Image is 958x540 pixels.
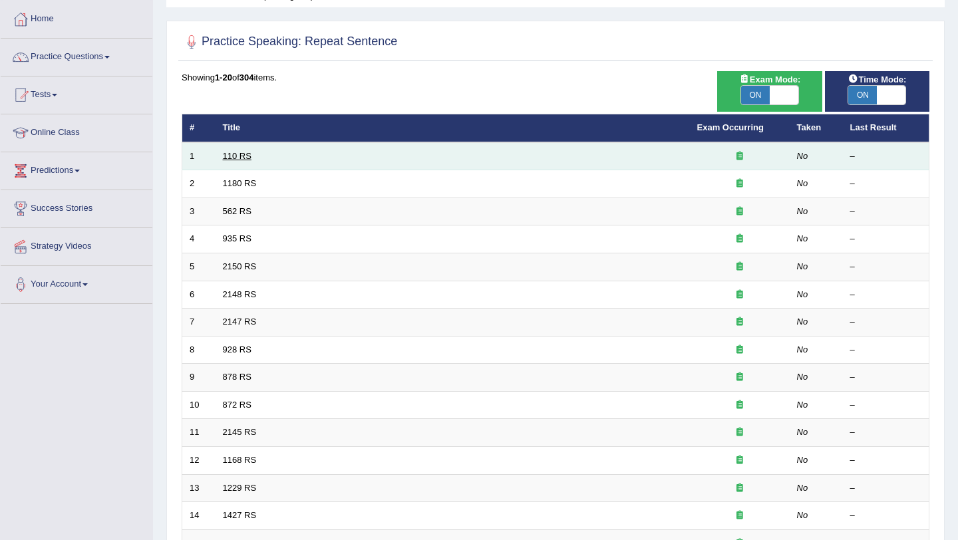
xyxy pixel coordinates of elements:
[223,455,257,465] a: 1168 RS
[223,400,251,410] a: 872 RS
[850,233,922,245] div: –
[848,86,877,104] span: ON
[797,261,808,271] em: No
[223,178,257,188] a: 1180 RS
[843,114,929,142] th: Last Result
[717,71,822,112] div: Show exams occurring in exams
[697,205,782,218] div: Exam occurring question
[223,344,251,354] a: 928 RS
[850,178,922,190] div: –
[223,483,257,493] a: 1229 RS
[182,142,216,170] td: 1
[223,233,251,243] a: 935 RS
[182,364,216,392] td: 9
[797,510,808,520] em: No
[182,225,216,253] td: 4
[797,483,808,493] em: No
[797,400,808,410] em: No
[790,114,843,142] th: Taken
[223,261,257,271] a: 2150 RS
[1,39,152,72] a: Practice Questions
[850,316,922,329] div: –
[182,281,216,309] td: 6
[797,151,808,161] em: No
[850,426,922,439] div: –
[850,399,922,412] div: –
[182,32,397,52] h2: Practice Speaking: Repeat Sentence
[697,178,782,190] div: Exam occurring question
[850,482,922,495] div: –
[797,233,808,243] em: No
[1,190,152,223] a: Success Stories
[697,150,782,163] div: Exam occurring question
[1,1,152,34] a: Home
[697,426,782,439] div: Exam occurring question
[850,261,922,273] div: –
[850,344,922,356] div: –
[850,289,922,301] div: –
[1,114,152,148] a: Online Class
[797,178,808,188] em: No
[697,261,782,273] div: Exam occurring question
[215,72,232,82] b: 1-20
[697,482,782,495] div: Exam occurring question
[182,391,216,419] td: 10
[797,427,808,437] em: No
[182,71,929,84] div: Showing of items.
[697,233,782,245] div: Exam occurring question
[697,316,782,329] div: Exam occurring question
[697,371,782,384] div: Exam occurring question
[697,344,782,356] div: Exam occurring question
[182,309,216,337] td: 7
[182,198,216,225] td: 3
[182,502,216,530] td: 14
[223,206,251,216] a: 562 RS
[1,152,152,186] a: Predictions
[223,427,257,437] a: 2145 RS
[216,114,690,142] th: Title
[223,151,251,161] a: 110 RS
[697,122,764,132] a: Exam Occurring
[182,419,216,447] td: 11
[223,289,257,299] a: 2148 RS
[797,206,808,216] em: No
[797,317,808,327] em: No
[697,289,782,301] div: Exam occurring question
[697,509,782,522] div: Exam occurring question
[697,399,782,412] div: Exam occurring question
[697,454,782,467] div: Exam occurring question
[850,509,922,522] div: –
[223,317,257,327] a: 2147 RS
[850,371,922,384] div: –
[797,289,808,299] em: No
[797,455,808,465] em: No
[734,72,806,86] span: Exam Mode:
[797,344,808,354] em: No
[850,454,922,467] div: –
[182,114,216,142] th: #
[182,474,216,502] td: 13
[797,372,808,382] em: No
[1,266,152,299] a: Your Account
[741,86,770,104] span: ON
[1,228,152,261] a: Strategy Videos
[223,372,251,382] a: 878 RS
[1,76,152,110] a: Tests
[182,336,216,364] td: 8
[842,72,911,86] span: Time Mode:
[850,150,922,163] div: –
[850,205,922,218] div: –
[182,253,216,281] td: 5
[239,72,254,82] b: 304
[223,510,257,520] a: 1427 RS
[182,446,216,474] td: 12
[182,170,216,198] td: 2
